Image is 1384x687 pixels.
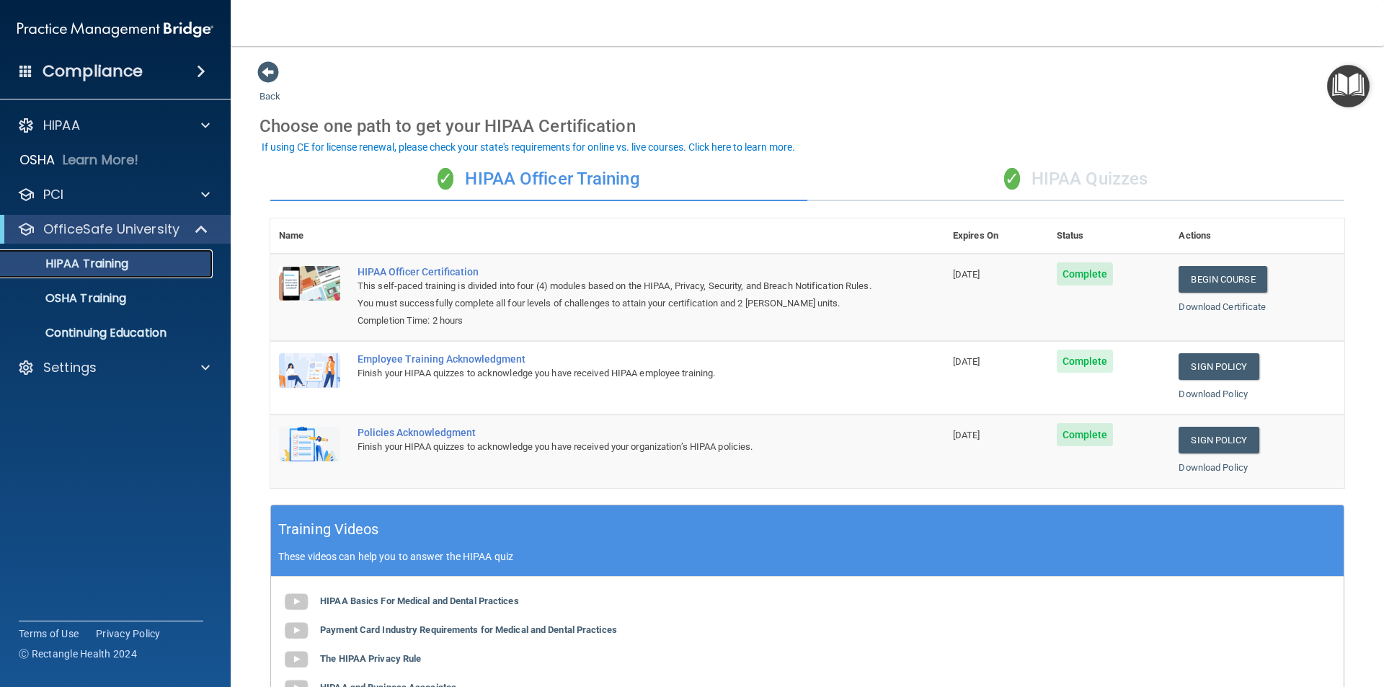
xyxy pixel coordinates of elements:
[270,158,807,201] div: HIPAA Officer Training
[282,588,311,616] img: gray_youtube_icon.38fcd6cc.png
[63,151,139,169] p: Learn More!
[19,151,56,169] p: OSHA
[438,168,453,190] span: ✓
[358,312,872,329] div: Completion Time: 2 hours
[270,218,349,254] th: Name
[19,626,79,641] a: Terms of Use
[43,61,143,81] h4: Compliance
[1179,301,1266,312] a: Download Certificate
[1179,462,1248,473] a: Download Policy
[259,140,797,154] button: If using CE for license renewal, please check your state's requirements for online vs. live cours...
[19,647,137,661] span: Ⓒ Rectangle Health 2024
[1170,218,1344,254] th: Actions
[9,257,128,271] p: HIPAA Training
[358,365,872,382] div: Finish your HIPAA quizzes to acknowledge you have received HIPAA employee training.
[953,430,980,440] span: [DATE]
[953,356,980,367] span: [DATE]
[320,624,617,635] b: Payment Card Industry Requirements for Medical and Dental Practices
[1327,65,1370,107] button: Open Resource Center
[17,117,210,134] a: HIPAA
[282,616,311,645] img: gray_youtube_icon.38fcd6cc.png
[358,278,872,312] div: This self-paced training is divided into four (4) modules based on the HIPAA, Privacy, Security, ...
[1179,389,1248,399] a: Download Policy
[43,221,179,238] p: OfficeSafe University
[320,595,519,606] b: HIPAA Basics For Medical and Dental Practices
[1179,353,1259,380] a: Sign Policy
[807,158,1344,201] div: HIPAA Quizzes
[953,269,980,280] span: [DATE]
[1179,427,1259,453] a: Sign Policy
[358,438,872,456] div: Finish your HIPAA quizzes to acknowledge you have received your organization’s HIPAA policies.
[1004,168,1020,190] span: ✓
[259,105,1355,147] div: Choose one path to get your HIPAA Certification
[43,117,80,134] p: HIPAA
[278,551,1336,562] p: These videos can help you to answer the HIPAA quiz
[1048,218,1171,254] th: Status
[43,186,63,203] p: PCI
[358,427,872,438] div: Policies Acknowledgment
[358,353,872,365] div: Employee Training Acknowledgment
[282,645,311,674] img: gray_youtube_icon.38fcd6cc.png
[320,653,421,664] b: The HIPAA Privacy Rule
[17,359,210,376] a: Settings
[17,186,210,203] a: PCI
[43,359,97,376] p: Settings
[1057,423,1114,446] span: Complete
[262,142,795,152] div: If using CE for license renewal, please check your state's requirements for online vs. live cours...
[944,218,1048,254] th: Expires On
[17,15,213,44] img: PMB logo
[1057,262,1114,285] span: Complete
[9,291,126,306] p: OSHA Training
[358,266,872,278] a: HIPAA Officer Certification
[96,626,161,641] a: Privacy Policy
[1179,266,1267,293] a: Begin Course
[1057,350,1114,373] span: Complete
[278,517,379,542] h5: Training Videos
[1135,585,1367,642] iframe: Drift Widget Chat Controller
[17,221,209,238] a: OfficeSafe University
[9,326,206,340] p: Continuing Education
[259,74,280,102] a: Back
